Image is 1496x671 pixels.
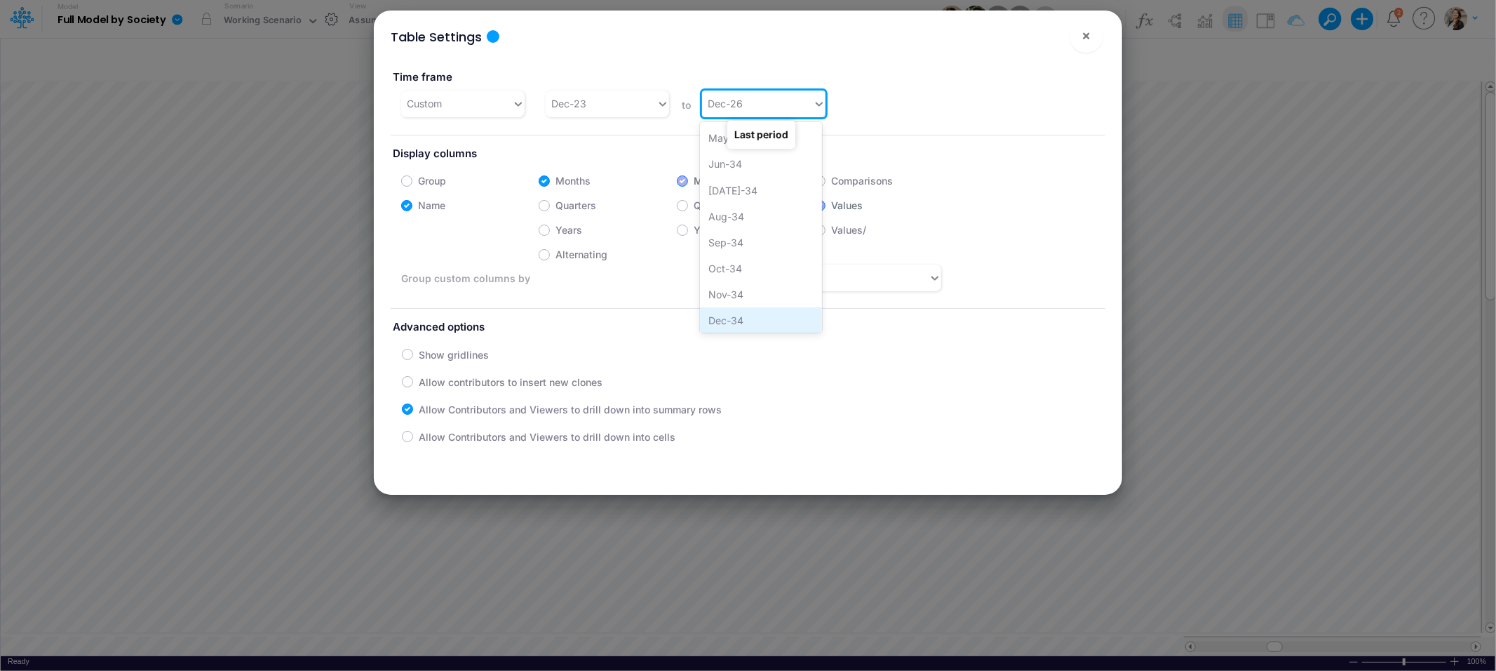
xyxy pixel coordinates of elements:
[700,204,822,230] div: Aug-34
[694,173,716,188] label: MTD
[391,65,737,91] label: Time frame
[831,198,863,213] label: Values
[419,402,722,417] label: Allow Contributors and Viewers to drill down into summary rows
[1070,19,1103,53] button: Close
[700,178,822,204] div: [DATE]-34
[831,222,866,237] label: Values/
[487,30,499,43] div: Tooltip anchor
[700,151,822,177] div: Jun-34
[708,96,743,111] div: Dec-26
[391,141,1105,167] label: Display columns
[555,198,596,213] label: Quarters
[680,98,692,112] label: to
[700,255,822,281] div: Oct-34
[700,281,822,307] div: Nov-34
[555,247,607,262] label: Alternating
[391,314,1105,340] label: Advanced options
[419,430,675,444] label: Allow Contributors and Viewers to drill down into cells
[700,125,822,151] div: May-34
[407,96,442,111] div: Custom
[418,173,446,188] label: Group
[694,222,714,237] label: YTD
[700,307,822,333] div: Dec-34
[555,222,582,237] label: Years
[391,27,482,46] div: Table Settings
[555,173,591,188] label: Months
[419,375,602,390] label: Allow contributors to insert new clones
[1081,27,1091,44] span: ×
[401,271,585,286] label: Group custom columns by
[694,198,715,213] label: QTD
[551,96,586,111] div: Dec-23
[831,173,893,188] label: Comparisons
[700,230,822,255] div: Sep-34
[734,128,788,140] strong: Last period
[419,347,489,362] label: Show gridlines
[418,198,445,213] label: Name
